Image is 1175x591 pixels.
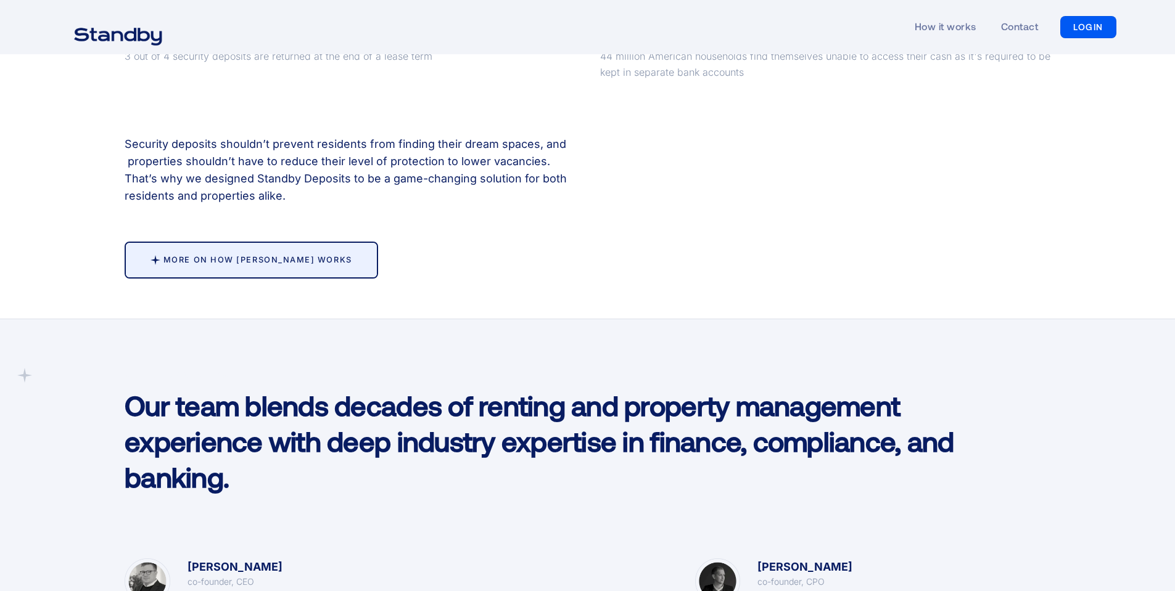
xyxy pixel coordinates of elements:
p: 44 million American households find themselves unable to access their cash as it's required to be... [600,48,1051,80]
div: Meet The Standby Team [125,368,230,380]
div: [PERSON_NAME] [757,558,852,576]
p: 3 out of 4 security deposits are returned at the end of a lease term [125,48,432,64]
div: co-founder, CPO [757,576,825,588]
a: More on how [PERSON_NAME] works [125,242,378,279]
div: [PERSON_NAME] [188,558,282,576]
div: More on how [PERSON_NAME] works [163,255,352,265]
h2: Our team blends decades of renting and property management experience with deep industry expertis... [125,388,955,494]
p: Security deposits shouldn’t prevent residents from finding their dream spaces, and properties sho... [125,136,575,205]
a: home [59,20,178,35]
a: LOGIN [1060,16,1116,38]
div: co-founder, CEO [188,576,254,588]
